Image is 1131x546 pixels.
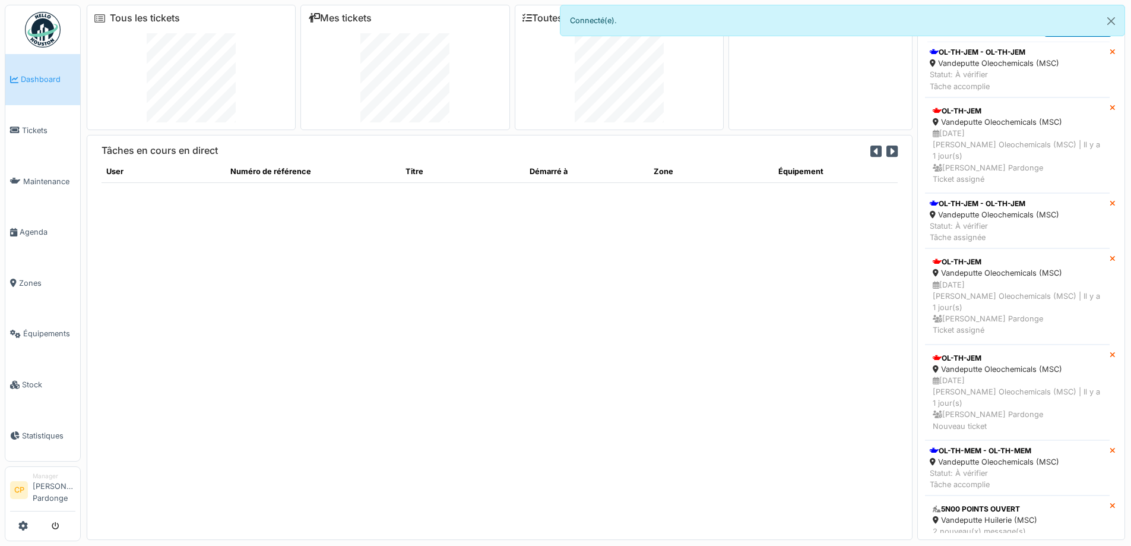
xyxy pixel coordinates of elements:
div: OL-TH-MEM - OL-TH-MEM [930,446,1059,456]
a: Stock [5,359,80,411]
div: OL-TH-JEM [933,106,1102,116]
div: OL-TH-JEM [933,257,1102,267]
button: Close [1098,5,1124,37]
a: CP Manager[PERSON_NAME] Pardonge [10,472,75,512]
a: Équipements [5,308,80,359]
a: OL-TH-JEM Vandeputte Oleochemicals (MSC) [DATE][PERSON_NAME] Oleochemicals (MSC) | Il y a 1 jour(... [925,248,1110,344]
a: Agenda [5,207,80,258]
a: Statistiques [5,410,80,461]
h6: Tâches en cours en direct [102,145,218,156]
div: 5N00 POINTS OUVERT [933,504,1102,515]
a: Mes tickets [308,12,372,24]
div: Statut: À vérifier Tâche accomplie [930,468,1059,490]
span: Statistiques [22,430,75,441]
span: Agenda [20,226,75,238]
div: Statut: À vérifier Tâche assignée [930,220,1059,243]
a: Tickets [5,105,80,156]
img: Badge_color-CXgf-gQk.svg [25,12,61,48]
th: Numéro de référence [226,161,401,182]
div: Statut: À vérifier Tâche accomplie [930,69,1059,91]
div: Vandeputte Oleochemicals (MSC) [930,456,1059,468]
span: Équipements [23,328,75,339]
span: Tickets [22,125,75,136]
div: Vandeputte Oleochemicals (MSC) [930,209,1059,220]
a: OL-TH-JEM Vandeputte Oleochemicals (MSC) [DATE][PERSON_NAME] Oleochemicals (MSC) | Il y a 1 jour(... [925,345,1110,440]
div: Vandeputte Huilerie (MSC) [933,515,1102,526]
li: [PERSON_NAME] Pardonge [33,472,75,509]
a: OL-TH-JEM Vandeputte Oleochemicals (MSC) [DATE][PERSON_NAME] Oleochemicals (MSC) | Il y a 1 jour(... [925,97,1110,193]
a: OL-TH-JEM - OL-TH-JEM Vandeputte Oleochemicals (MSC) Statut: À vérifierTâche assignée [925,193,1110,249]
span: Zones [19,277,75,289]
span: Maintenance [23,176,75,187]
span: Dashboard [21,74,75,85]
a: Maintenance [5,156,80,207]
a: OL-TH-JEM - OL-TH-JEM Vandeputte Oleochemicals (MSC) Statut: À vérifierTâche accomplie [925,42,1110,97]
div: Connecté(e). [560,5,1126,36]
li: CP [10,481,28,499]
th: Équipement [774,161,898,182]
div: OL-TH-JEM - OL-TH-JEM [930,47,1059,58]
div: OL-TH-JEM - OL-TH-JEM [930,198,1059,209]
div: [DATE] [PERSON_NAME] Oleochemicals (MSC) | Il y a 1 jour(s) [PERSON_NAME] Pardonge Nouveau ticket [933,375,1102,432]
div: Vandeputte Oleochemicals (MSC) [933,364,1102,375]
div: [DATE] [PERSON_NAME] Oleochemicals (MSC) | Il y a 1 jour(s) [PERSON_NAME] Pardonge Ticket assigné [933,279,1102,336]
th: Démarré à [525,161,649,182]
a: OL-TH-MEM - OL-TH-MEM Vandeputte Oleochemicals (MSC) Statut: À vérifierTâche accomplie [925,440,1110,496]
th: Zone [649,161,773,182]
span: translation missing: fr.shared.user [106,167,123,176]
a: Toutes les tâches [522,12,611,24]
a: Zones [5,258,80,309]
div: [DATE] [PERSON_NAME] Oleochemicals (MSC) | Il y a 1 jour(s) [PERSON_NAME] Pardonge Ticket assigné [933,128,1102,185]
a: Tous les tickets [110,12,180,24]
div: 2 nouveau(x) message(s) [933,526,1102,537]
span: Stock [22,379,75,390]
a: Dashboard [5,54,80,105]
th: Titre [401,161,525,182]
div: Vandeputte Oleochemicals (MSC) [933,267,1102,279]
div: Vandeputte Oleochemicals (MSC) [930,58,1059,69]
div: Manager [33,472,75,481]
div: Vandeputte Oleochemicals (MSC) [933,116,1102,128]
div: OL-TH-JEM [933,353,1102,364]
a: 5N00 POINTS OUVERT Vandeputte Huilerie (MSC) 2 nouveau(x) message(s) [925,495,1110,545]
